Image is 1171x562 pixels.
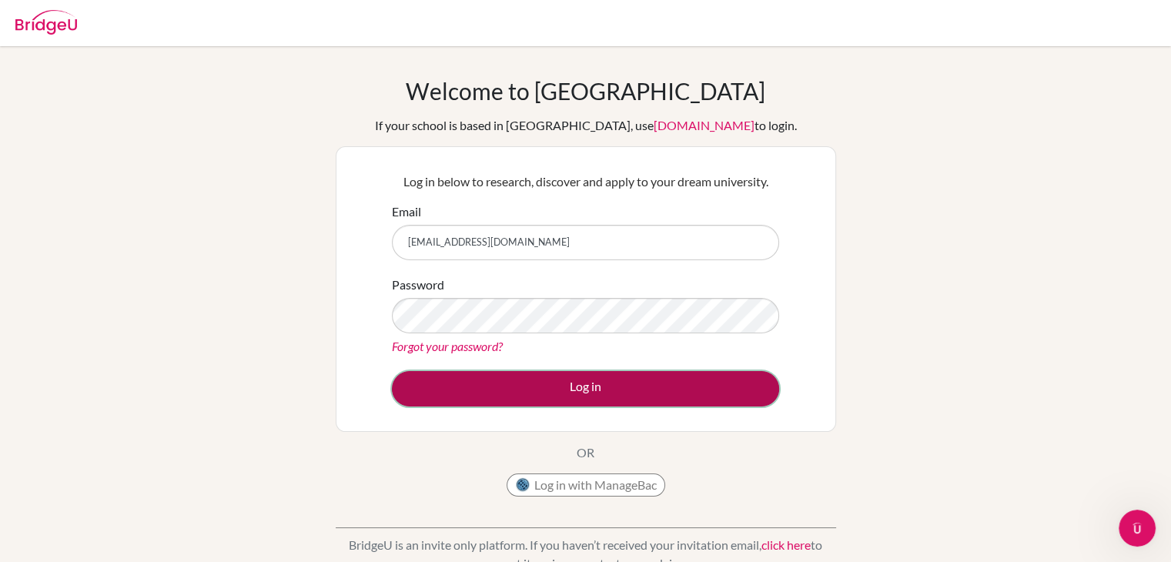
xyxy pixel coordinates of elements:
button: Log in [392,371,779,406]
iframe: Intercom live chat [1119,510,1156,547]
div: If your school is based in [GEOGRAPHIC_DATA], use to login. [375,116,797,135]
label: Password [392,276,444,294]
p: Log in below to research, discover and apply to your dream university. [392,172,779,191]
a: Forgot your password? [392,339,503,353]
img: Bridge-U [15,10,77,35]
label: Email [392,202,421,221]
a: [DOMAIN_NAME] [654,118,754,132]
h1: Welcome to [GEOGRAPHIC_DATA] [406,77,765,105]
p: OR [577,443,594,462]
a: click here [761,537,811,552]
button: Log in with ManageBac [507,473,665,497]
